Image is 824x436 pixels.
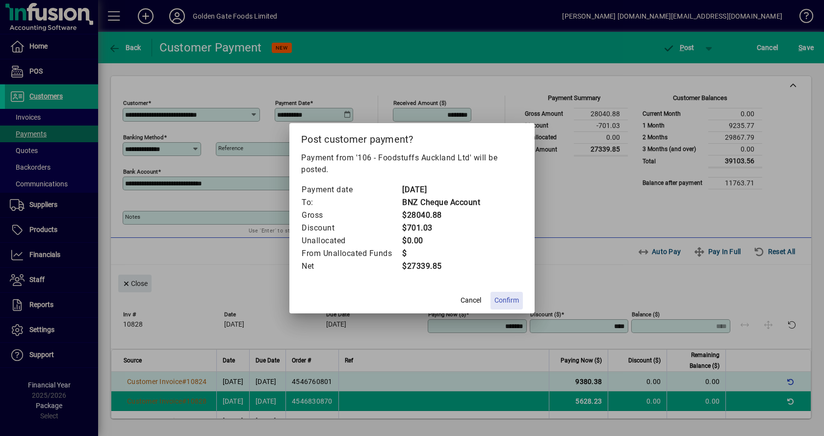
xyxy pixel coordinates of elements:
td: $28040.88 [402,209,480,222]
td: $0.00 [402,234,480,247]
td: $701.03 [402,222,480,234]
td: To: [301,196,402,209]
button: Confirm [490,292,523,309]
p: Payment from '106 - Foodstuffs Auckland Ltd' will be posted. [301,152,523,176]
td: Unallocated [301,234,402,247]
td: From Unallocated Funds [301,247,402,260]
td: Gross [301,209,402,222]
span: Cancel [461,295,481,306]
button: Cancel [455,292,487,309]
span: Confirm [494,295,519,306]
td: Payment date [301,183,402,196]
td: Discount [301,222,402,234]
h2: Post customer payment? [289,123,535,152]
td: $ [402,247,480,260]
td: BNZ Cheque Account [402,196,480,209]
td: $27339.85 [402,260,480,273]
td: [DATE] [402,183,480,196]
td: Net [301,260,402,273]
